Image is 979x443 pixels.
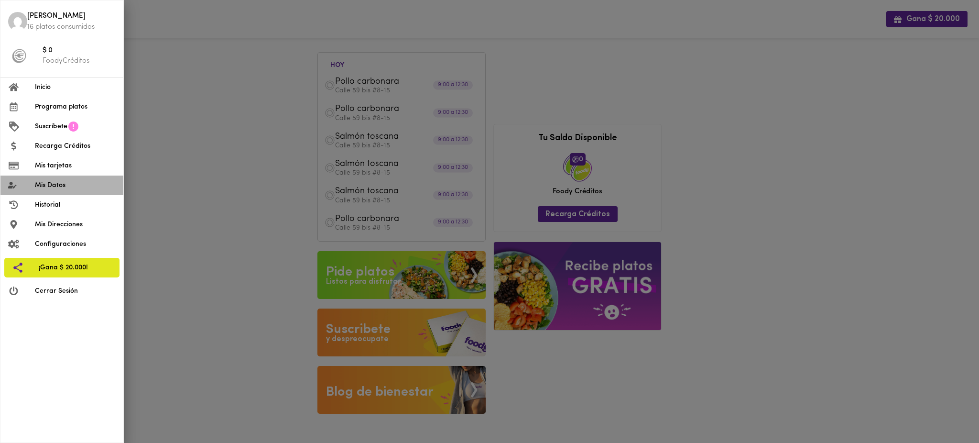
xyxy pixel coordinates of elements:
span: Historial [35,200,116,210]
span: Suscríbete [35,122,67,132]
span: Cerrar Sesión [35,286,116,296]
span: Mis Datos [35,180,116,190]
img: foody-creditos-black.png [12,49,26,63]
span: Mis tarjetas [35,161,116,171]
span: Recarga Créditos [35,141,116,151]
p: 16 platos consumidos [27,22,116,32]
span: Mis Direcciones [35,220,116,230]
span: [PERSON_NAME] [27,11,116,22]
span: Programa platos [35,102,116,112]
span: Configuraciones [35,239,116,249]
span: $ 0 [43,45,116,56]
p: FoodyCréditos [43,56,116,66]
iframe: Messagebird Livechat Widget [924,388,969,433]
span: ¡Gana $ 20.000! [39,263,112,273]
span: Inicio [35,82,116,92]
